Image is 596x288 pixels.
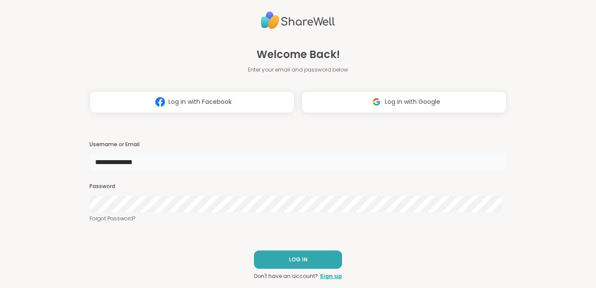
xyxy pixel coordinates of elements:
button: Log in with Google [301,91,507,113]
h3: Password [89,183,507,190]
span: LOG IN [289,256,308,264]
a: Sign up [320,272,342,280]
span: Log in with Google [385,97,440,106]
span: Don't have an account? [254,272,318,280]
a: Forgot Password? [89,215,507,223]
span: Enter your email and password below [248,66,348,74]
img: ShareWell Logomark [152,94,168,110]
span: Welcome Back! [257,47,340,62]
img: ShareWell Logomark [368,94,385,110]
span: Log in with Facebook [168,97,232,106]
h3: Username or Email [89,141,507,148]
button: LOG IN [254,250,342,269]
img: ShareWell Logo [261,8,335,33]
button: Log in with Facebook [89,91,295,113]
